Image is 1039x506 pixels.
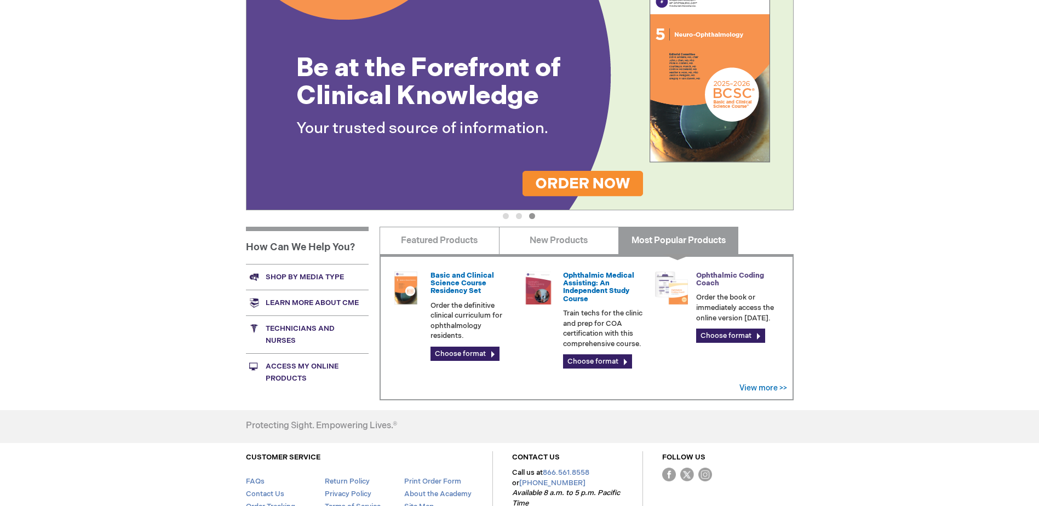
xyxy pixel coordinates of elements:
[696,292,779,323] p: Order the book or immediately access the online version [DATE].
[246,421,397,431] h4: Protecting Sight. Empowering Lives.®
[698,468,712,481] img: instagram
[563,308,646,349] p: Train techs for the clinic and prep for COA certification with this comprehensive course.
[563,271,634,303] a: Ophthalmic Medical Assisting: An Independent Study Course
[246,290,369,315] a: Learn more about CME
[519,479,585,487] a: [PHONE_NUMBER]
[404,490,472,498] a: About the Academy
[246,477,265,486] a: FAQs
[563,354,632,369] a: Choose format
[404,477,461,486] a: Print Order Form
[512,453,560,462] a: CONTACT US
[389,272,422,304] img: 02850963u_47.png
[522,272,555,304] img: 0219007u_51.png
[325,490,371,498] a: Privacy Policy
[655,272,688,304] img: codngu_60.png
[325,477,370,486] a: Return Policy
[246,264,369,290] a: Shop by media type
[430,271,494,296] a: Basic and Clinical Science Course Residency Set
[516,213,522,219] button: 2 of 3
[680,468,694,481] img: Twitter
[696,329,765,343] a: Choose format
[430,301,514,341] p: Order the definitive clinical curriculum for ophthalmology residents.
[529,213,535,219] button: 3 of 3
[246,315,369,353] a: Technicians and nurses
[499,227,619,254] a: New Products
[739,383,787,393] a: View more >>
[543,468,589,477] a: 866.561.8558
[662,453,705,462] a: FOLLOW US
[503,213,509,219] button: 1 of 3
[618,227,738,254] a: Most Popular Products
[430,347,500,361] a: Choose format
[246,490,284,498] a: Contact Us
[662,468,676,481] img: Facebook
[696,271,764,287] a: Ophthalmic Coding Coach
[246,227,369,264] h1: How Can We Help You?
[380,227,500,254] a: Featured Products
[246,353,369,391] a: Access My Online Products
[246,453,320,462] a: CUSTOMER SERVICE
